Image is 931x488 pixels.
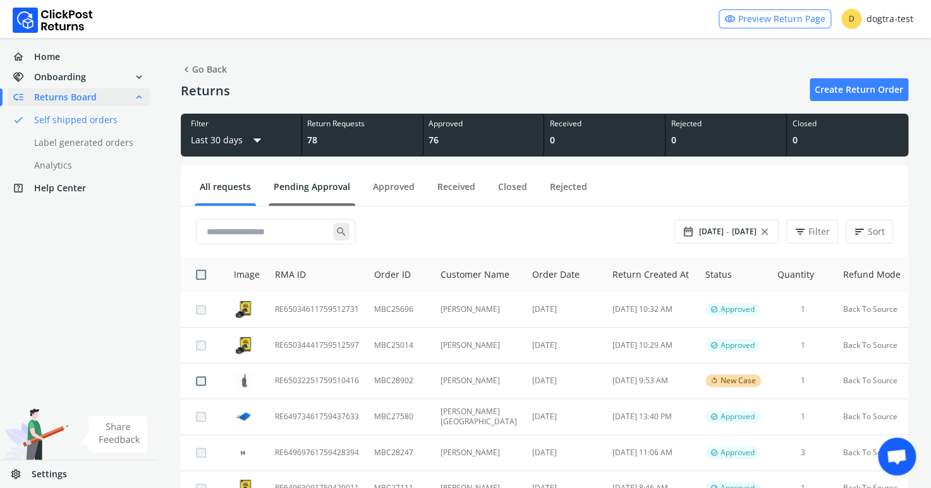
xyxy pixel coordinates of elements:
[432,328,524,364] td: [PERSON_NAME]
[367,292,433,328] td: MBC25696
[835,328,908,364] td: Back To Source
[721,448,755,458] span: Approved
[367,399,433,435] td: MBC27580
[234,443,253,462] img: row_image
[195,181,256,203] a: All requests
[269,181,355,203] a: Pending Approval
[792,134,903,146] div: 0
[432,181,480,203] a: Received
[835,257,908,292] th: Refund Mode
[8,48,150,66] a: homeHome
[432,292,524,328] td: [PERSON_NAME]
[699,227,724,237] span: [DATE]
[605,328,698,364] td: [DATE] 10:29 AM
[671,134,781,146] div: 0
[34,182,86,194] span: Help Center
[835,292,908,328] td: Back To Source
[770,257,836,292] th: Quantity
[181,83,230,98] h4: Returns
[432,363,524,399] td: [PERSON_NAME]
[367,328,433,364] td: MBC25014
[846,220,893,244] button: sortSort
[13,88,34,106] span: low_priority
[721,376,756,386] span: New Case
[810,78,908,101] a: Create Return Order
[429,119,539,129] div: Approved
[794,223,806,241] span: filter_list
[181,61,192,78] span: chevron_left
[8,179,150,197] a: help_centerHelp Center
[726,225,729,238] span: -
[79,415,148,453] img: share feedback
[234,336,253,355] img: row_image
[732,227,757,237] span: [DATE]
[8,111,165,129] a: doneSelf shipped orders
[605,435,698,471] td: [DATE] 11:06 AM
[545,181,592,203] a: Rejected
[854,223,865,241] span: sort
[835,399,908,435] td: Back To Source
[234,372,253,389] img: row_image
[792,119,903,129] div: Closed
[191,119,291,129] div: Filter
[367,257,433,292] th: Order ID
[219,257,267,292] th: Image
[267,363,367,399] td: RE65032251759510416
[710,412,718,422] span: verified
[191,129,267,152] button: Last 30 daysarrow_drop_down
[267,292,367,328] td: RE65034611759512731
[878,437,916,475] div: Open chat
[524,257,604,292] th: Order Date
[721,412,755,422] span: Approved
[8,134,165,152] a: Label generated orders
[524,292,604,328] td: [DATE]
[835,363,908,399] td: Back To Source
[770,292,836,328] td: 1
[683,223,694,241] span: date_range
[549,119,660,129] div: Received
[605,399,698,435] td: [DATE] 13:40 PM
[493,181,532,203] a: Closed
[267,435,367,471] td: RE64969761759428394
[267,399,367,435] td: RE64973461759437633
[770,435,836,471] td: 3
[770,399,836,435] td: 1
[267,328,367,364] td: RE65034441759512597
[724,10,736,28] span: visibility
[719,9,831,28] a: visibilityPreview Return Page
[432,435,524,471] td: [PERSON_NAME]
[13,8,93,33] img: Logo
[759,223,770,241] span: close
[13,68,34,86] span: handshake
[367,363,433,399] td: MBC28902
[367,435,433,471] td: MBC28247
[307,134,418,146] div: 78
[524,363,604,399] td: [DATE]
[808,225,830,238] span: Filter
[13,48,34,66] span: home
[13,111,24,129] span: done
[133,88,145,106] span: expand_less
[710,376,718,386] span: rotate_left
[429,134,539,146] div: 76
[698,257,770,292] th: Status
[307,119,418,129] div: Return Requests
[432,399,524,435] td: [PERSON_NAME] [GEOGRAPHIC_DATA]
[721,304,755,314] span: Approved
[32,468,67,480] span: Settings
[524,399,604,435] td: [DATE]
[34,51,60,63] span: Home
[524,328,604,364] td: [DATE]
[8,157,165,174] a: Analytics
[710,304,718,314] span: verified
[181,61,227,78] span: Go Back
[710,340,718,350] span: verified
[10,465,32,483] span: settings
[267,257,367,292] th: RMA ID
[605,257,698,292] th: Return Created At
[605,363,698,399] td: [DATE] 9:53 AM
[841,9,861,29] span: D
[333,223,350,241] span: search
[234,300,253,319] img: row_image
[710,448,718,458] span: verified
